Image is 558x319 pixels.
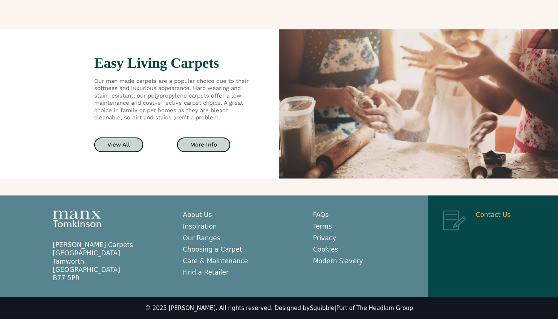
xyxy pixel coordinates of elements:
[53,211,101,227] img: Manx Tomkinson Logo
[190,142,217,148] span: More Info
[336,305,413,311] a: Part of The Headlam Group
[313,223,332,230] a: Terms
[94,56,253,70] h2: Easy Living Carpets
[310,305,334,311] a: Squibble
[313,246,338,253] a: Cookies
[183,223,217,230] a: Inspiration
[183,269,229,276] a: Find a Retailer
[313,234,336,242] a: Privacy
[183,257,248,265] a: Care & Maintenance
[94,137,143,152] a: View All
[145,305,413,312] div: © 2025 [PERSON_NAME]. All rights reserved. Designed by |
[313,257,363,265] a: Modern Slavery
[313,211,329,218] a: FAQs
[94,78,249,121] span: Our man made carpets are a popular choice due to their softness and luxurious appearance. Hard we...
[107,142,130,148] span: View All
[183,234,220,242] a: Our Ranges
[183,246,242,253] a: Choosing a Carpet
[475,211,511,218] a: Contact Us
[183,211,212,218] a: About Us
[53,241,168,282] p: [PERSON_NAME] Carpets [GEOGRAPHIC_DATA] Tamworth [GEOGRAPHIC_DATA] B77 5PR
[177,137,230,152] a: More Info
